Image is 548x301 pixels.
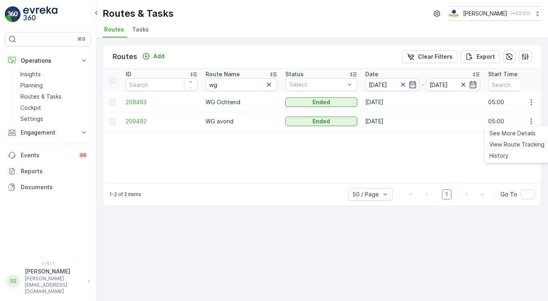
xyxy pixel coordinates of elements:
p: Select [290,81,345,89]
span: v 1.51.1 [5,261,91,266]
span: Go To [501,190,517,198]
p: Routes [113,51,137,62]
p: Planning [20,81,43,89]
img: basis-logo_rgb2x.png [448,9,460,18]
p: WG avond [206,117,277,125]
p: ID [126,70,131,78]
td: [DATE] [361,93,484,112]
button: [PERSON_NAME](+02:00) [448,6,542,21]
p: 99 [80,152,86,158]
input: Search [206,78,277,91]
span: View Route Tracking [489,141,544,149]
p: Status [285,70,304,78]
a: Settings [17,113,91,125]
p: Add [153,52,164,60]
p: Operations [21,57,75,65]
button: Operations [5,53,91,69]
p: ( +02:00 ) [510,10,530,17]
a: 209492 [126,117,198,125]
button: Add [139,51,168,61]
div: SS [7,275,20,287]
a: View Route Tracking [486,139,548,150]
span: 1 [442,189,451,200]
a: Reports [5,163,91,179]
a: Routes & Tasks [17,91,91,102]
p: Routes & Tasks [103,7,174,20]
p: [PERSON_NAME] [25,267,84,275]
p: Ended [313,117,330,125]
p: Reports [21,167,88,175]
button: Engagement [5,125,91,141]
p: Routes & Tasks [20,93,61,101]
input: dd/mm/yyyy [365,78,420,91]
p: Ended [313,98,330,106]
p: Start Time [488,70,518,78]
p: [PERSON_NAME] [463,10,507,18]
button: SS[PERSON_NAME][PERSON_NAME][EMAIL_ADDRESS][DOMAIN_NAME] [5,267,91,295]
a: Documents [5,179,91,195]
div: Toggle Row Selected [109,118,116,125]
p: Date [365,70,378,78]
p: Export [477,53,495,61]
a: Events99 [5,147,91,163]
a: 209493 [126,98,198,106]
p: - [421,80,424,89]
img: logo_light-DOdMpM7g.png [23,6,57,22]
p: Clear Filters [418,53,453,61]
input: dd/mm/yyyy [426,78,481,91]
input: Search [126,78,198,91]
p: Settings [20,115,43,123]
p: Events [21,151,73,159]
span: History [489,152,508,160]
a: Cockpit [17,102,91,113]
button: Ended [285,117,357,126]
a: Planning [17,80,91,91]
span: Tasks [132,26,149,34]
p: Engagement [21,129,75,137]
p: 1-2 of 2 items [109,191,141,198]
p: [PERSON_NAME][EMAIL_ADDRESS][DOMAIN_NAME] [25,275,84,295]
button: Ended [285,97,357,107]
p: Route Name [206,70,240,78]
td: [DATE] [361,112,484,131]
p: WG Ochtend [206,98,277,106]
p: Documents [21,183,88,191]
a: Insights [17,69,91,80]
p: Cockpit [20,104,41,112]
p: ⌘B [77,36,85,42]
a: See More Details [486,128,548,139]
span: See More Details [489,129,536,137]
div: Toggle Row Selected [109,99,116,105]
p: Insights [20,70,41,78]
button: Export [461,50,500,63]
span: Routes [104,26,124,34]
img: logo [5,6,21,22]
button: Clear Filters [402,50,457,63]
